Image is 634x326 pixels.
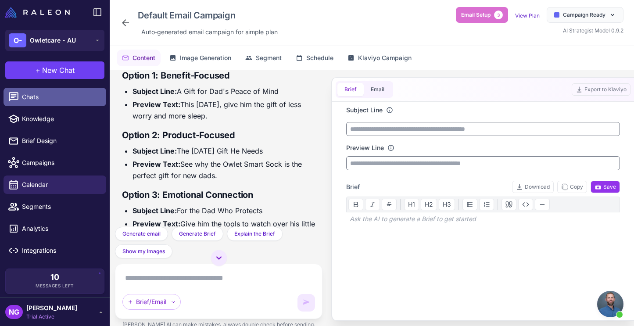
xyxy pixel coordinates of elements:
label: Subject Line [346,105,383,115]
span: Calendar [22,180,99,190]
li: For the Dad Who Protects [133,205,315,216]
a: Brief Design [4,132,106,150]
span: [PERSON_NAME] [26,303,77,313]
button: Image Generation [164,50,236,66]
span: Generate email [122,230,161,238]
span: Segment [256,53,282,63]
span: Show my Images [122,247,165,255]
button: Explain the Brief [227,227,283,241]
span: Knowledge [22,114,99,124]
span: Save [595,183,616,191]
span: Brief [346,182,360,192]
button: H1 [404,199,419,210]
div: NG [5,305,23,319]
strong: Option 2: Product-Focused [122,130,235,140]
a: Campaigns [4,154,106,172]
span: Explain the Brief [234,230,275,238]
span: Segments [22,202,99,211]
div: O- [9,33,26,47]
span: + [36,65,40,75]
li: Give him the tools to watch over his little one, even while they sleep. [133,218,315,241]
span: Integrations [22,246,99,255]
span: Campaigns [22,158,99,168]
button: Generate email [115,227,168,241]
strong: Subject Line: [133,206,177,215]
span: Klaviyo Campaign [358,53,412,63]
button: Segment [240,50,287,66]
strong: Preview Text: [133,160,180,168]
img: Raleon Logo [5,7,70,18]
button: Brief [337,83,364,96]
button: H3 [439,199,455,210]
a: View Plan [515,12,540,19]
span: Chats [22,92,99,102]
li: See why the Owlet Smart Sock is the perfect gift for new dads. [133,158,315,181]
a: Analytics [4,219,106,238]
strong: Subject Line: [133,147,177,155]
span: Email Setup [461,11,491,19]
strong: Option 1: Benefit-Focused [122,70,230,81]
span: Analytics [22,224,99,233]
button: Email Setup3 [456,7,508,23]
strong: Option 3: Emotional Connection [122,190,253,200]
a: Raleon Logo [5,7,73,18]
span: Copy [561,183,583,191]
button: Export to Klaviyo [572,83,630,96]
button: Klaviyo Campaign [342,50,417,66]
span: Messages Left [36,283,74,289]
button: Download [512,181,554,193]
li: A Gift for Dad's Peace of Mind [133,86,315,97]
span: AI Strategist Model 0.9.2 [563,27,623,34]
a: Segments [4,197,106,216]
span: Owletcare - AU [30,36,76,45]
strong: Preview Text: [133,100,180,109]
label: Preview Line [346,143,384,153]
button: Save [591,181,620,193]
button: Email [364,83,391,96]
li: This [DATE], give him the gift of less worry and more sleep. [133,99,315,122]
button: Generate Brief [172,227,223,241]
span: Generate Brief [179,230,216,238]
span: Image Generation [180,53,231,63]
button: Content [117,50,161,66]
strong: Preview Text: [133,219,180,228]
a: Open chat [597,291,623,317]
div: Click to edit campaign name [134,7,281,24]
button: Show my Images [115,244,172,258]
strong: Subject Line: [133,87,177,96]
span: Trial Active [26,313,77,321]
div: Click to edit description [138,25,281,39]
div: Brief/Email [122,294,181,310]
a: Calendar [4,176,106,194]
div: Ask the AI to generate a Brief to get started [346,212,620,226]
span: Schedule [306,53,333,63]
button: Copy [557,181,587,193]
button: Schedule [290,50,339,66]
span: 10 [50,273,59,281]
span: Content [133,53,155,63]
span: Campaign Ready [563,11,605,19]
span: New Chat [42,65,75,75]
span: Auto‑generated email campaign for simple plan [141,27,278,37]
button: +New Chat [5,61,104,79]
li: The [DATE] Gift He Needs [133,145,315,157]
button: H2 [421,199,437,210]
span: Brief Design [22,136,99,146]
a: Knowledge [4,110,106,128]
button: O-Owletcare - AU [5,30,104,51]
a: Chats [4,88,106,106]
span: 3 [494,11,503,19]
a: Integrations [4,241,106,260]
